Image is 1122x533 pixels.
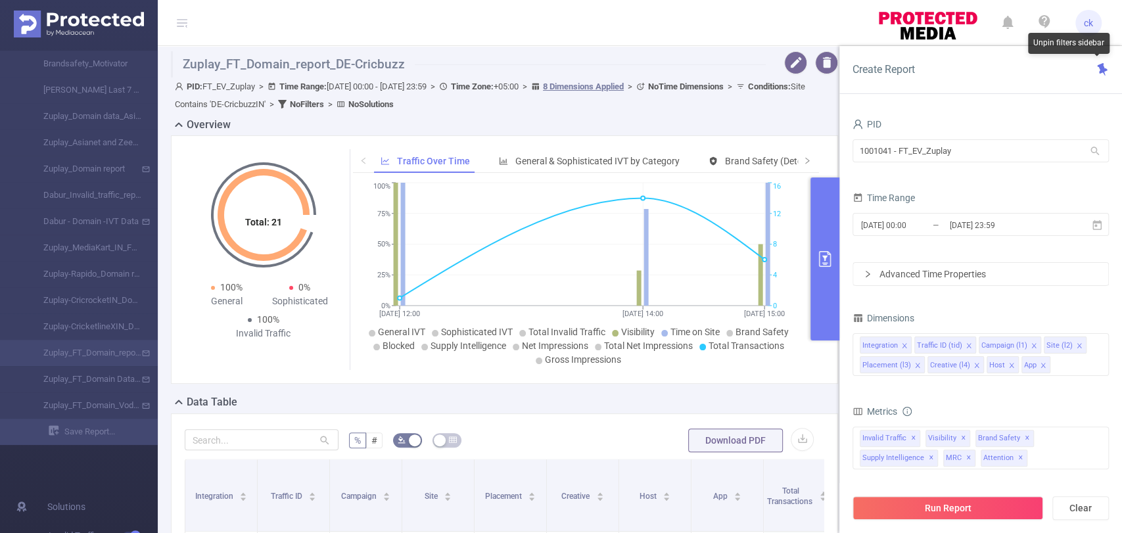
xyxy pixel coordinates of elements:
[354,435,361,446] span: %
[670,327,720,337] span: Time on Site
[341,492,379,501] span: Campaign
[290,99,324,109] b: No Filters
[171,51,766,78] h1: Zuplay_FT_Domain_report_DE-Cricbuzz
[624,81,636,91] span: >
[1040,362,1046,370] i: icon: close
[1024,357,1037,374] div: App
[26,77,142,103] a: [PERSON_NAME] Last 7 days days_till [DATE]
[185,429,339,450] input: Search...
[397,156,470,166] span: Traffic Over Time
[925,430,970,447] span: Visibility
[499,156,508,166] i: icon: bar-chart
[966,450,971,466] span: ✕
[860,336,912,354] li: Integration
[26,129,142,156] a: Zuplay_Asianet and Zee_March 18
[257,314,279,325] span: 100%
[622,310,663,318] tspan: [DATE] 14:00
[14,11,144,37] img: Protected Media
[26,261,142,287] a: Zuplay-Rapido_Domain report
[427,81,439,91] span: >
[279,81,327,91] b: Time Range:
[930,357,970,374] div: Creative (l4)
[255,81,268,91] span: >
[383,496,390,499] i: icon: caret-down
[444,496,452,499] i: icon: caret-down
[604,340,693,351] span: Total Net Impressions
[26,313,142,340] a: Zuplay-CricketlineXIN_Domain report
[543,81,624,91] u: 8 Dimensions Applied
[26,366,142,392] a: Zuplay_FT_Domain Data_DE
[1076,342,1083,350] i: icon: close
[948,216,1055,234] input: End date
[943,450,975,467] span: MRC
[961,430,966,446] span: ✕
[360,156,367,164] i: icon: left
[1084,10,1093,36] span: ck
[1031,342,1037,350] i: icon: close
[220,282,243,292] span: 100%
[853,313,914,323] span: Dimensions
[195,492,235,501] span: Integration
[744,310,785,318] tspan: [DATE] 15:00
[981,337,1027,354] div: Campaign (l1)
[449,436,457,444] i: icon: table
[545,354,621,365] span: Gross Impressions
[1044,336,1087,354] li: Site (l2)
[1028,33,1110,54] div: Unpin filters sidebar
[377,241,390,249] tspan: 50%
[773,183,781,191] tspan: 16
[734,496,741,499] i: icon: caret-down
[187,81,202,91] b: PID:
[773,210,781,218] tspan: 12
[688,429,783,452] button: Download PDF
[853,406,897,417] span: Metrics
[663,490,670,494] i: icon: caret-up
[425,492,440,501] span: Site
[451,81,494,91] b: Time Zone:
[663,496,670,499] i: icon: caret-down
[929,450,934,466] span: ✕
[561,492,592,501] span: Creative
[902,407,912,416] i: icon: info-circle
[621,327,655,337] span: Visibility
[47,494,85,520] span: Solutions
[240,490,247,494] i: icon: caret-up
[324,99,337,109] span: >
[860,430,920,447] span: Invalid Traffic
[927,356,984,373] li: Creative (l4)
[973,362,980,370] i: icon: close
[773,302,777,310] tspan: 0
[987,356,1019,373] li: Host
[911,430,916,446] span: ✕
[724,81,736,91] span: >
[239,490,247,498] div: Sort
[26,392,142,419] a: Zuplay_FT_Domain_Vodafone_VI-IN
[379,310,420,318] tspan: [DATE] 12:00
[26,182,142,208] a: Dabur_Invalid_traffic_reprot
[26,156,142,182] a: Zuplay_Domain report
[862,357,911,374] div: Placement (l3)
[1018,450,1023,466] span: ✕
[596,490,603,494] i: icon: caret-up
[640,492,659,501] span: Host
[431,340,506,351] span: Supply Intelligence
[853,119,881,129] span: PID
[853,193,915,203] span: Time Range
[1021,356,1050,373] li: App
[860,216,966,234] input: Start date
[175,81,805,109] span: FT_EV_Zuplay [DATE] 00:00 - [DATE] 23:59 +05:00
[860,450,938,467] span: Supply Intelligence
[734,490,741,494] i: icon: caret-up
[26,103,142,129] a: Zuplay_Domain data_Asianet
[853,119,863,129] i: icon: user
[817,459,835,531] i: Filter menu
[989,357,1005,374] div: Host
[773,241,777,249] tspan: 8
[1025,430,1030,446] span: ✕
[528,496,536,499] i: icon: caret-down
[901,342,908,350] i: icon: close
[26,51,142,77] a: Brandsafety_Motivator
[713,492,730,501] span: App
[966,342,972,350] i: icon: close
[190,294,264,308] div: General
